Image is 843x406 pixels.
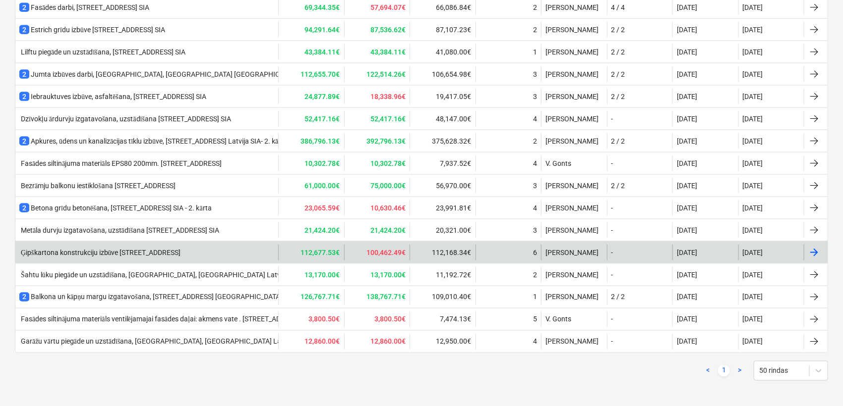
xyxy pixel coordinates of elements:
span: 2 [19,25,29,34]
div: 5 [533,315,537,323]
a: Next page [734,365,746,377]
div: 2 / 2 [611,70,625,78]
div: [DATE] [743,204,763,212]
b: 43,384.11€ [370,48,406,56]
div: 3 [533,182,537,190]
div: Šahtu lūku piegāde un uzstādīšana, [GEOGRAPHIC_DATA], [GEOGRAPHIC_DATA] Latvija SIA [19,271,300,279]
b: 100,462.49€ [366,249,406,256]
b: 10,302.78€ [305,159,340,167]
div: [DATE] [677,204,697,212]
div: [PERSON_NAME] [541,289,607,305]
div: 4 [533,204,537,212]
div: [DATE] [677,293,697,301]
div: [DATE] [677,26,697,34]
b: 21,424.20€ [305,226,340,234]
b: 122,514.26€ [366,70,406,78]
div: [PERSON_NAME] [541,200,607,216]
div: 112,168.34€ [410,245,476,260]
div: - [611,226,613,234]
b: 57,694.07€ [370,3,406,11]
b: 138,767.71€ [366,293,406,301]
b: 12,860.00€ [370,338,406,346]
b: 112,655.70€ [301,70,340,78]
div: [DATE] [677,93,697,101]
b: 87,536.62€ [370,26,406,34]
div: 12,950.00€ [410,334,476,350]
div: - [611,115,613,123]
div: [DATE] [677,70,697,78]
div: 4 [533,338,537,346]
b: 392,796.13€ [366,137,406,145]
div: [DATE] [743,93,763,101]
div: 56,970.00€ [410,178,476,194]
div: 2 / 2 [611,48,625,56]
div: [DATE] [677,48,697,56]
span: 2 [19,70,29,79]
div: 2 / 2 [611,93,625,101]
b: 52,417.16€ [305,115,340,123]
div: [DATE] [743,26,763,34]
div: 19,417.05€ [410,89,476,104]
b: 3,800.50€ [309,315,340,323]
div: V. Gonts [541,311,607,327]
div: 1 [533,293,537,301]
div: Estrich grīdu izbūve [STREET_ADDRESS] SIA [19,25,165,35]
div: 106,654.98€ [410,66,476,82]
div: Iebrauktuves izbūve, asfaltēšana, [STREET_ADDRESS] SIA [19,92,206,101]
b: 21,424.20€ [370,226,406,234]
div: - [611,271,613,279]
div: 2 [533,3,537,11]
div: 2 / 2 [611,293,625,301]
div: Apkures, ūdens un kanalizācijas tīklu izbūve, [STREET_ADDRESS] Latvija SIA- 2. kārta [19,136,287,146]
a: Page 1 is your current page [718,365,730,377]
div: 23,991.81€ [410,200,476,216]
b: 52,417.16€ [370,115,406,123]
div: - [611,204,613,212]
div: [DATE] [677,315,697,323]
div: [DATE] [743,115,763,123]
div: Jumta izbūves darbi, [GEOGRAPHIC_DATA], [GEOGRAPHIC_DATA] [GEOGRAPHIC_DATA] SIA - 2. kārta [19,69,341,79]
b: 10,302.78€ [370,159,406,167]
div: [PERSON_NAME] [541,89,607,104]
div: Garāžu vārtu piegāde un uzstādīšana, [GEOGRAPHIC_DATA], [GEOGRAPHIC_DATA] Latvija SIA [19,338,306,346]
div: 2 / 2 [611,182,625,190]
div: [PERSON_NAME] [541,222,607,238]
div: [DATE] [743,182,763,190]
div: 1 [533,48,537,56]
div: 375,628.32€ [410,133,476,149]
b: 43,384.11€ [305,48,340,56]
span: 2 [19,293,29,302]
div: [PERSON_NAME] [541,334,607,350]
div: 7,474.13€ [410,311,476,327]
span: 2 [19,3,29,12]
div: [DATE] [743,315,763,323]
div: [DATE] [743,226,763,234]
div: [DATE] [677,226,697,234]
div: - [611,315,613,323]
div: 41,080.00€ [410,44,476,60]
div: 4 [533,115,537,123]
div: V. Gonts [541,155,607,171]
div: [DATE] [743,293,763,301]
div: - [611,338,613,346]
div: [DATE] [677,182,697,190]
div: Fasādes siltinājuma materiāls EPS80 200mm. [STREET_ADDRESS] [19,159,222,168]
div: [DATE] [743,249,763,256]
b: 3,800.50€ [374,315,406,323]
b: 94,291.64€ [305,26,340,34]
b: 126,767.71€ [301,293,340,301]
b: 386,796.13€ [301,137,340,145]
b: 10,630.46€ [370,204,406,212]
div: [PERSON_NAME] [541,133,607,149]
div: [PERSON_NAME] [541,111,607,127]
div: [DATE] [743,137,763,145]
div: 3 [533,70,537,78]
div: [DATE] [677,137,697,145]
b: 24,877.89€ [305,93,340,101]
div: Ģipškartona konstrukciju izbūve [STREET_ADDRESS] [19,249,181,257]
div: 4 [533,159,537,167]
iframe: Chat Widget [793,358,843,406]
span: 2 [19,137,29,146]
div: 7,937.52€ [410,155,476,171]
